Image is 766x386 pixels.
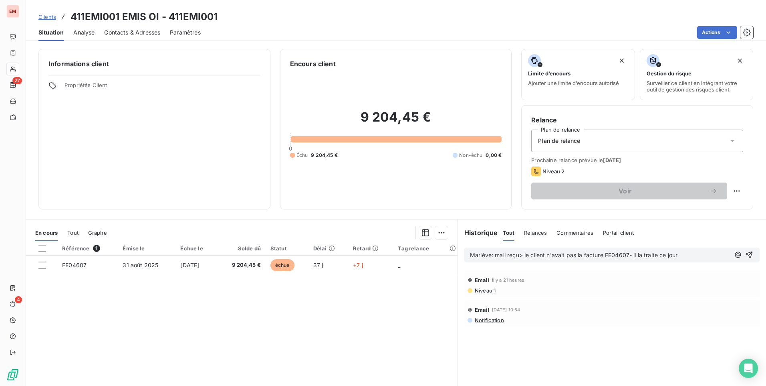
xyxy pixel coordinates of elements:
span: échue [270,259,294,271]
span: Ajouter une limite d’encours autorisé [528,80,619,86]
span: [DATE] [603,157,621,163]
span: Contacts & Adresses [104,28,160,37]
span: Prochaine relance prévue le [531,157,743,163]
span: En cours [35,230,58,236]
button: Limite d’encoursAjouter une limite d’encours autorisé [521,49,635,100]
span: 1 [93,245,100,252]
span: Limite d’encours [528,70,570,77]
span: Non-échu [459,152,482,159]
h6: Historique [458,228,498,238]
span: Niveau 1 [474,287,496,294]
span: 9 204,45 € [311,152,338,159]
div: Retard [353,245,388,252]
span: Propriétés Client [65,82,260,93]
span: Surveiller ce client en intégrant votre outil de gestion des risques client. [647,80,746,93]
span: [DATE] [180,262,199,268]
div: Solde dû [222,245,261,252]
div: Open Intercom Messenger [739,359,758,378]
span: Clients [38,14,56,20]
span: Tout [67,230,79,236]
h6: Informations client [48,59,260,69]
h6: Encours client [290,59,336,69]
span: Relances [524,230,547,236]
span: Portail client [603,230,634,236]
span: Email [475,277,490,283]
span: Voir [541,188,710,194]
div: Délai [313,245,343,252]
span: _ [398,262,400,268]
span: Notification [474,317,504,323]
span: 37 j [313,262,323,268]
span: il y a 21 heures [492,278,524,282]
span: +7 j [353,262,363,268]
a: Clients [38,13,56,21]
button: Actions [697,26,737,39]
span: [DATE] 10:54 [492,307,520,312]
span: 9 204,45 € [222,261,261,269]
div: Émise le [123,245,171,252]
span: Paramètres [170,28,201,37]
span: Commentaires [556,230,593,236]
div: Statut [270,245,304,252]
span: Échu [296,152,308,159]
button: Voir [531,183,727,199]
span: 31 août 2025 [123,262,158,268]
img: Logo LeanPay [6,368,19,381]
span: 0,00 € [486,152,502,159]
span: Analyse [73,28,95,37]
div: Échue le [180,245,212,252]
h3: 411EMI001 EMIS OI - 411EMI001 [71,10,218,24]
h6: Relance [531,115,743,125]
span: Situation [38,28,64,37]
span: 0 [289,145,292,152]
span: 27 [12,77,22,84]
span: Email [475,307,490,313]
span: 4 [15,296,22,303]
span: Gestion du risque [647,70,691,77]
span: FE04607 [62,262,87,268]
button: Gestion du risqueSurveiller ce client en intégrant votre outil de gestion des risques client. [640,49,753,100]
div: Référence [62,245,113,252]
h2: 9 204,45 € [290,109,502,133]
span: Graphe [88,230,107,236]
div: Tag relance [398,245,453,252]
span: Plan de relance [538,137,580,145]
span: Tout [503,230,515,236]
span: Niveau 2 [542,168,564,175]
span: Mariève: mail reçu> le client n'avait pas la facture FE04607- il la traite ce jour [470,252,677,258]
div: EM [6,5,19,18]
